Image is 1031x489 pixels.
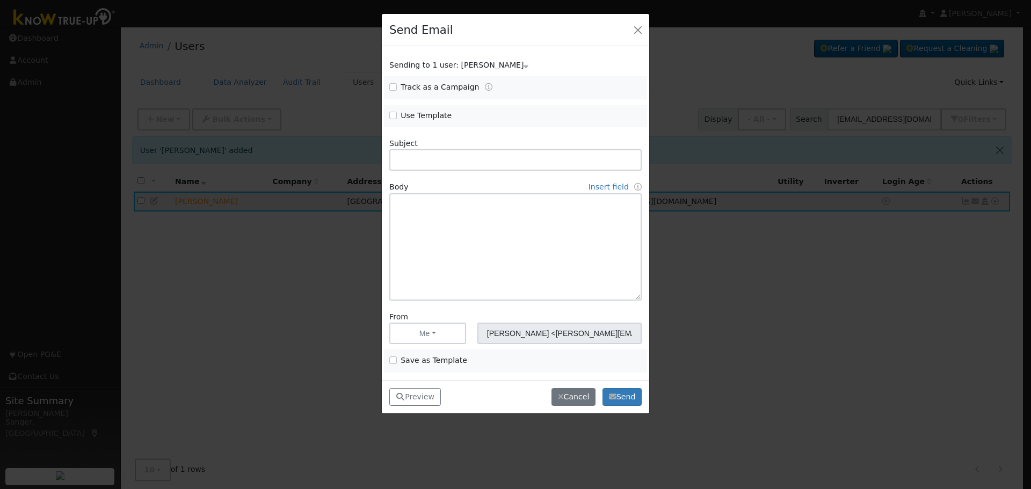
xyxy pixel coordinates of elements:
[389,311,408,323] label: From
[401,82,479,93] label: Track as a Campaign
[389,21,453,39] h4: Send Email
[389,388,441,406] button: Preview
[389,181,409,193] label: Body
[389,323,466,344] button: Me
[602,388,642,406] button: Send
[389,138,418,149] label: Subject
[485,83,492,91] a: Tracking Campaigns
[551,388,596,406] button: Cancel
[589,183,629,191] a: Insert field
[401,110,452,121] label: Use Template
[384,60,648,71] div: Show users
[389,356,397,364] input: Save as Template
[389,83,397,91] input: Track as a Campaign
[401,355,467,366] label: Save as Template
[389,112,397,119] input: Use Template
[634,183,642,191] a: Fields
